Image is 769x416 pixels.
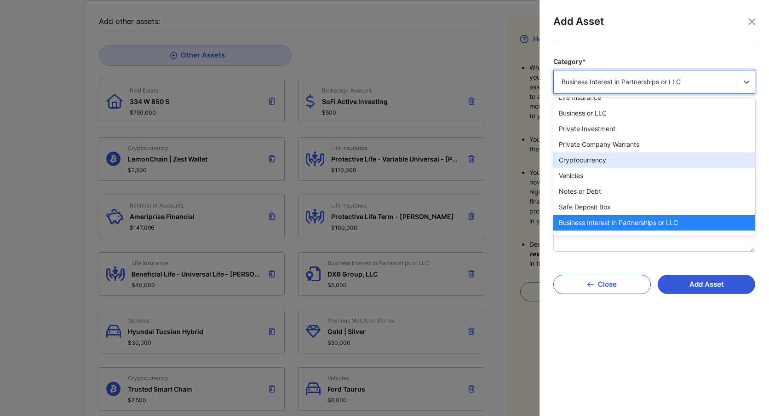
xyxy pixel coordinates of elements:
div: Private Investment [553,121,755,137]
div: Life Insurance [553,90,755,105]
div: Business or LLC [553,105,755,121]
div: Vehicles [553,168,755,184]
button: Close [745,15,759,29]
div: Business Interest in Partnerships or LLC [553,215,755,231]
button: Add Asset [658,275,755,294]
div: Cryptocurrency [553,152,755,168]
div: Add Asset [553,14,755,43]
div: Patents or Copyrights [553,231,755,246]
div: Safe Deposit Box [553,199,755,215]
div: Private Company Warrants [553,137,755,152]
label: Category* [553,57,755,66]
div: Notes or Debt [553,184,755,199]
button: Close [553,275,651,294]
div: Business Interest in Partnerships or LLC [562,77,730,87]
